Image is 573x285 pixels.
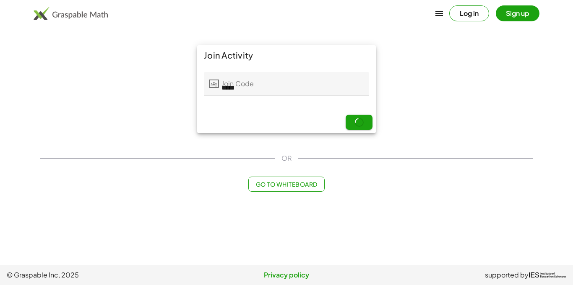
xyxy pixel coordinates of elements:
[7,270,193,280] span: © Graspable Inc, 2025
[281,153,292,163] span: OR
[540,272,566,278] span: Institute of Education Sciences
[529,270,566,280] a: IESInstitute ofEducation Sciences
[197,45,376,65] div: Join Activity
[529,271,539,279] span: IES
[255,180,317,188] span: Go to Whiteboard
[248,177,324,192] button: Go to Whiteboard
[496,5,539,21] button: Sign up
[449,5,489,21] button: Log in
[193,270,380,280] a: Privacy policy
[485,270,529,280] span: supported by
